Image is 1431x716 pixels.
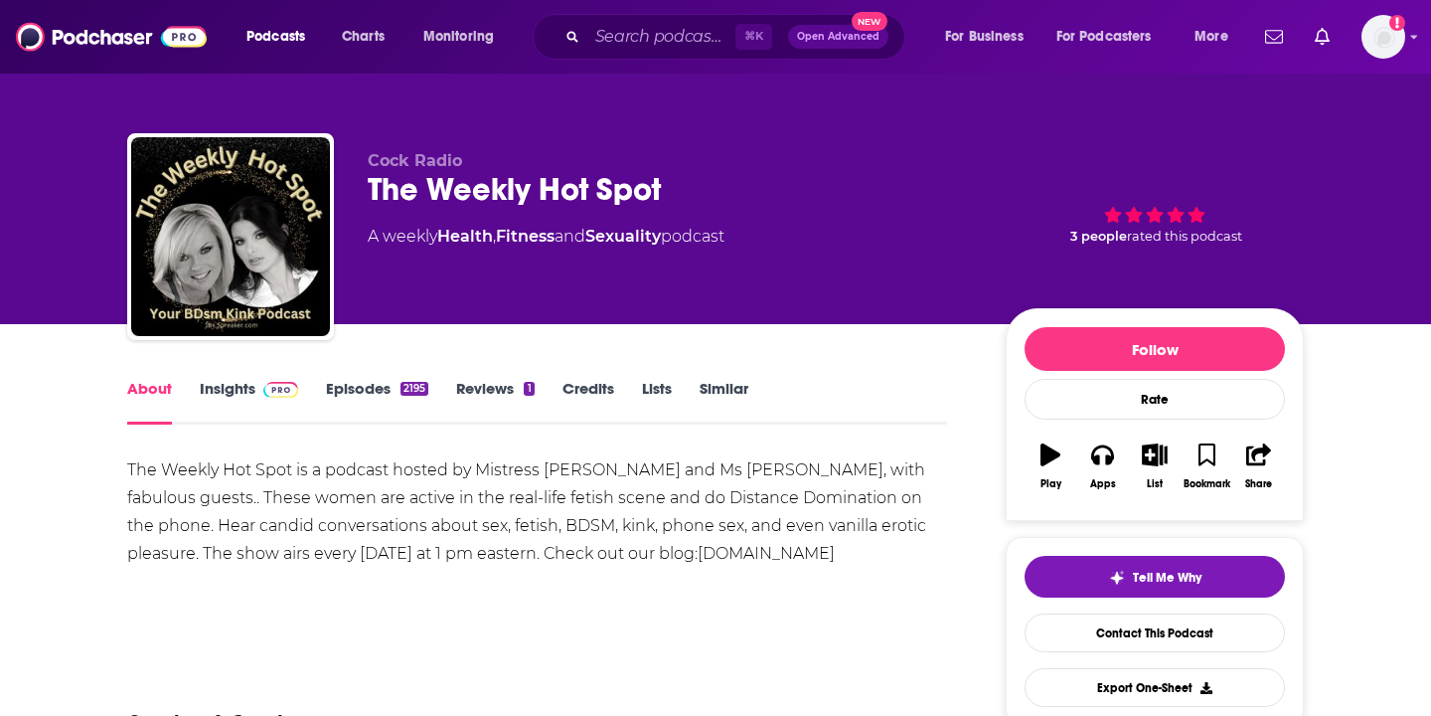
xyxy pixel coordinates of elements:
a: Charts [329,21,397,53]
span: and [555,227,585,246]
img: Podchaser - Follow, Share and Rate Podcasts [16,18,207,56]
a: InsightsPodchaser Pro [200,379,298,425]
a: [DOMAIN_NAME] [698,544,835,563]
span: ⌘ K [735,24,772,50]
button: Apps [1076,431,1128,502]
a: About [127,379,172,425]
button: open menu [931,21,1048,53]
div: 3 peoplerated this podcast [1006,151,1304,274]
a: Sexuality [585,227,661,246]
input: Search podcasts, credits, & more... [587,21,735,53]
span: Tell Me Why [1133,570,1201,586]
span: 3 people [1070,229,1127,244]
a: Health [437,227,493,246]
button: Bookmark [1181,431,1232,502]
div: 2195 [400,382,428,396]
a: Show notifications dropdown [1307,20,1338,54]
a: Fitness [496,227,555,246]
img: Podchaser Pro [263,382,298,398]
button: open menu [1181,21,1253,53]
div: Play [1040,478,1061,490]
div: A weekly podcast [368,225,724,249]
a: Credits [562,379,614,425]
div: The Weekly Hot Spot is a podcast hosted by Mistress [PERSON_NAME] and Ms [PERSON_NAME], with fabu... [127,456,947,568]
a: Contact This Podcast [1025,614,1285,652]
button: open menu [233,21,331,53]
span: , [493,227,496,246]
button: open menu [409,21,520,53]
span: Charts [342,23,385,51]
button: tell me why sparkleTell Me Why [1025,556,1285,598]
span: Monitoring [423,23,494,51]
img: The Weekly Hot Spot [131,137,330,336]
button: Export One-Sheet [1025,668,1285,707]
span: Open Advanced [797,32,879,42]
a: Reviews1 [456,379,534,425]
span: For Business [945,23,1024,51]
button: Show profile menu [1361,15,1405,59]
svg: Add a profile image [1389,15,1405,31]
span: For Podcasters [1056,23,1152,51]
a: Episodes2195 [326,379,428,425]
span: Podcasts [246,23,305,51]
a: Show notifications dropdown [1257,20,1291,54]
div: 1 [524,382,534,396]
button: Open AdvancedNew [788,25,888,49]
div: Apps [1090,478,1116,490]
button: Follow [1025,327,1285,371]
button: Play [1025,431,1076,502]
button: Share [1233,431,1285,502]
span: Logged in as AparnaKulkarni [1361,15,1405,59]
div: List [1147,478,1163,490]
img: tell me why sparkle [1109,570,1125,586]
a: Lists [642,379,672,425]
span: rated this podcast [1127,229,1242,244]
span: Cock Radio [368,151,462,170]
a: Similar [700,379,748,425]
span: New [852,12,887,31]
div: Search podcasts, credits, & more... [552,14,924,60]
div: Rate [1025,379,1285,420]
img: User Profile [1361,15,1405,59]
div: Bookmark [1184,478,1230,490]
div: Share [1245,478,1272,490]
button: List [1129,431,1181,502]
button: open menu [1043,21,1181,53]
span: More [1194,23,1228,51]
